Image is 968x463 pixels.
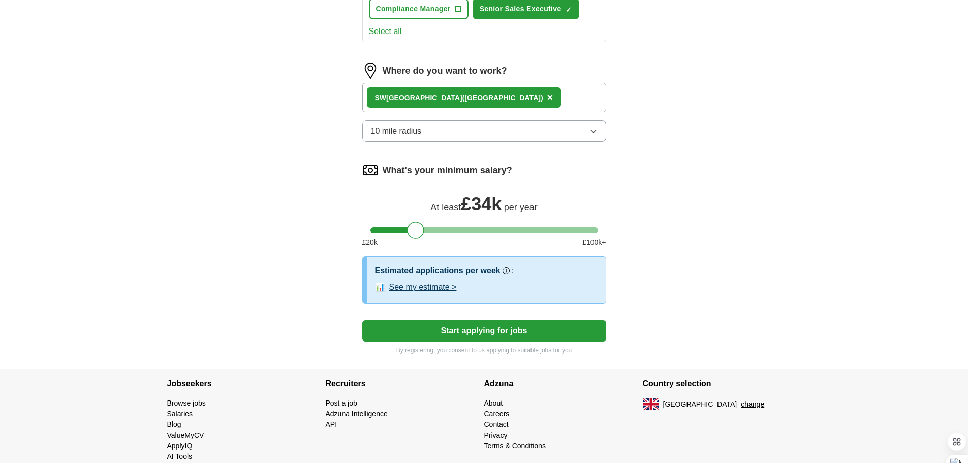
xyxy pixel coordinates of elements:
[643,369,801,398] h4: Country selection
[371,125,422,137] span: 10 mile radius
[484,431,508,439] a: Privacy
[512,265,514,277] h3: :
[375,94,387,102] strong: SW
[484,410,510,418] a: Careers
[383,164,512,177] label: What's your minimum salary?
[326,399,357,407] a: Post a job
[547,91,553,103] span: ×
[369,25,402,38] button: Select all
[362,63,379,79] img: location.png
[326,410,388,418] a: Adzuna Intelligence
[389,281,457,293] button: See my estimate >
[376,4,451,14] span: Compliance Manager
[430,202,461,212] span: At least
[167,452,193,460] a: AI Tools
[484,442,546,450] a: Terms & Conditions
[362,346,606,355] p: By registering, you consent to us applying to suitable jobs for you
[462,94,543,102] span: ([GEOGRAPHIC_DATA])
[167,399,206,407] a: Browse jobs
[167,442,193,450] a: ApplyIQ
[480,4,561,14] span: Senior Sales Executive
[566,6,572,14] span: ✓
[362,162,379,178] img: salary.png
[167,431,204,439] a: ValueMyCV
[375,92,543,103] div: [GEOGRAPHIC_DATA]
[461,194,502,214] span: £ 34k
[362,320,606,342] button: Start applying for jobs
[383,64,507,78] label: Where do you want to work?
[167,420,181,428] a: Blog
[484,399,503,407] a: About
[741,399,764,410] button: change
[484,420,509,428] a: Contact
[504,202,538,212] span: per year
[362,237,378,248] span: £ 20 k
[547,90,553,105] button: ×
[375,281,385,293] span: 📊
[167,410,193,418] a: Salaries
[663,399,737,410] span: [GEOGRAPHIC_DATA]
[643,398,659,410] img: UK flag
[375,265,501,277] h3: Estimated applications per week
[326,420,337,428] a: API
[362,120,606,142] button: 10 mile radius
